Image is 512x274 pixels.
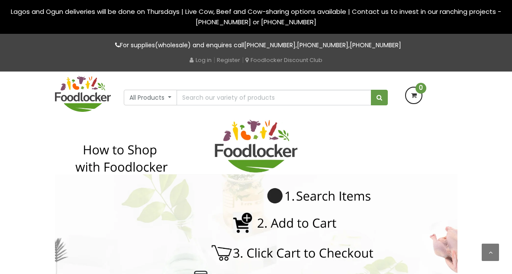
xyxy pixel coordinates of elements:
[415,83,426,94] span: 0
[297,41,348,49] a: [PHONE_NUMBER]
[244,41,296,49] a: [PHONE_NUMBER]
[213,55,215,64] span: |
[55,40,457,50] p: For supplies(wholesale) and enquires call , ,
[177,90,371,105] input: Search our variety of products
[217,56,240,64] a: Register
[124,90,177,105] button: All Products
[190,56,212,64] a: Log in
[11,7,501,26] span: Lagos and Ogun deliveries will be done on Thursdays | Live Cow, Beef and Cow-sharing options avai...
[245,56,322,64] a: Foodlocker Discount Club
[350,41,401,49] a: [PHONE_NUMBER]
[242,55,244,64] span: |
[55,76,111,112] img: FoodLocker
